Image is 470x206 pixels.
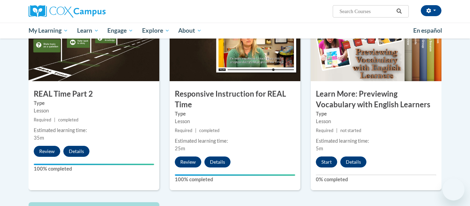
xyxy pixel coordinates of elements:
iframe: Button to launch messaging window [442,178,464,200]
label: 100% completed [34,165,154,173]
span: | [195,128,196,133]
a: Explore [138,23,174,39]
span: Required [316,128,333,133]
div: Estimated learning time: [175,137,295,145]
span: Required [175,128,192,133]
div: Lesson [34,107,154,115]
span: Explore [142,26,170,35]
span: 5m [316,145,323,151]
label: Type [34,99,154,107]
img: Course Image [311,12,441,81]
span: En español [413,27,442,34]
div: Lesson [316,118,436,125]
input: Search Courses [339,7,394,15]
div: Your progress [175,174,295,176]
div: Estimated learning time: [316,137,436,145]
button: Search [394,7,404,15]
label: 100% completed [175,176,295,183]
button: Account Settings [421,5,441,16]
a: About [174,23,206,39]
label: Type [316,110,436,118]
h3: Responsive Instruction for REAL Time [170,89,300,110]
span: 25m [175,145,185,151]
span: completed [58,117,78,122]
div: Main menu [18,23,452,39]
a: My Learning [24,23,73,39]
span: My Learning [29,26,68,35]
div: Estimated learning time: [34,127,154,134]
button: Details [340,156,366,167]
span: completed [199,128,220,133]
span: Required [34,117,51,122]
div: Your progress [34,164,154,165]
span: About [178,26,202,35]
h3: Learn More: Previewing Vocabulary with English Learners [311,89,441,110]
img: Course Image [170,12,300,81]
span: Engage [107,26,133,35]
button: Start [316,156,337,167]
img: Course Image [29,12,159,81]
span: not started [340,128,361,133]
label: Type [175,110,295,118]
span: Learn [77,26,99,35]
span: | [336,128,338,133]
a: Engage [103,23,138,39]
img: Cox Campus [29,5,106,18]
div: Lesson [175,118,295,125]
label: 0% completed [316,176,436,183]
a: Cox Campus [29,5,159,18]
button: Review [34,146,60,157]
button: Review [175,156,201,167]
h3: REAL Time Part 2 [29,89,159,99]
button: Details [63,146,89,157]
a: En español [409,23,447,38]
span: | [54,117,55,122]
a: Learn [73,23,103,39]
span: 35m [34,135,44,141]
button: Details [204,156,231,167]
